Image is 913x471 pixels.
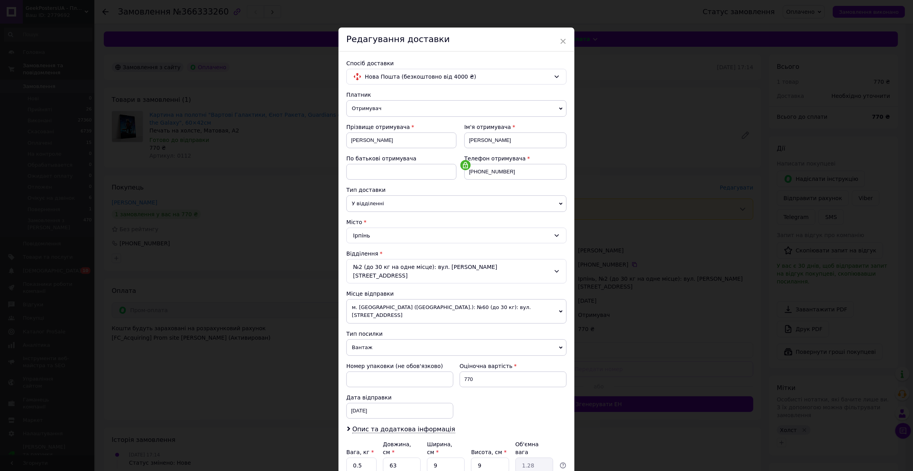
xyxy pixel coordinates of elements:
div: Об'ємна вага [515,440,553,456]
span: Прізвище отримувача [346,124,410,130]
label: Ширина, см [427,441,452,455]
div: Відділення [346,250,567,258]
span: По батькові отримувача [346,155,416,162]
div: Редагування доставки [339,28,574,52]
span: × [560,35,567,48]
span: Тип посилки [346,331,383,337]
span: Нова Пошта (безкоштовно від 4000 ₴) [365,72,550,81]
label: Довжина, см [383,441,411,455]
div: Номер упаковки (не обов'язково) [346,362,453,370]
span: Тип доставки [346,187,386,193]
span: Місце відправки [346,291,394,297]
label: Вага, кг [346,449,374,455]
span: Вантаж [346,339,567,356]
div: Дата відправки [346,394,453,401]
span: Ім'я отримувача [464,124,511,130]
span: Отримувач [346,100,567,117]
input: +380 [464,164,567,180]
span: У відділенні [346,195,567,212]
div: №2 (до 30 кг на одне місце): вул. [PERSON_NAME][STREET_ADDRESS] [346,259,567,283]
span: Опис та додаткова інформація [352,425,455,433]
div: Оціночна вартість [460,362,567,370]
div: Ірпінь [346,228,567,243]
span: Платник [346,92,371,98]
label: Висота, см [471,449,506,455]
span: Телефон отримувача [464,155,526,162]
span: м. [GEOGRAPHIC_DATA] ([GEOGRAPHIC_DATA].): №60 (до 30 кг): вул. [STREET_ADDRESS] [346,299,567,324]
div: Спосіб доставки [346,59,567,67]
div: Місто [346,218,567,226]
